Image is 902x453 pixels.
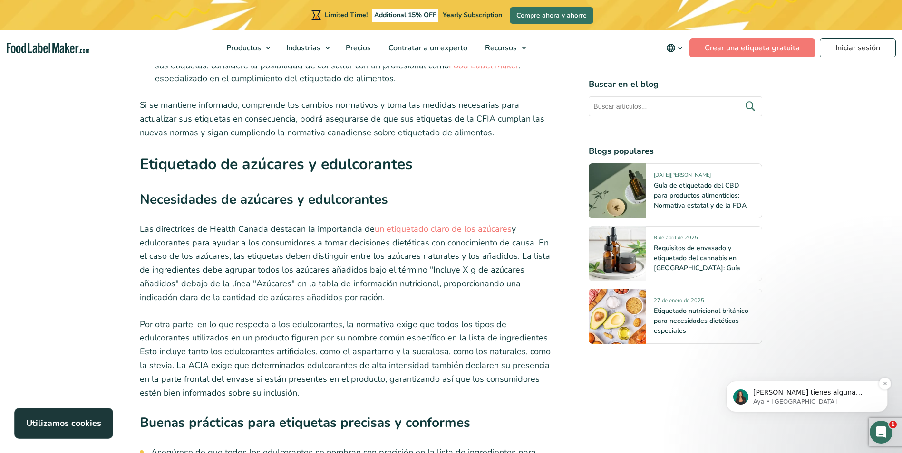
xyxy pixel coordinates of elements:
[712,321,902,427] iframe: Intercom notifications mensaje
[140,190,388,208] strong: Necesidades de azúcares y edulcorantes
[41,67,164,76] p: [PERSON_NAME] tienes alguna pregunta no dudes en consultarnos. ¡Estamos aquí para ayudarte! 😊
[889,421,897,428] span: 1
[689,38,815,57] a: Crear una etiqueta gratuita
[140,414,470,432] strong: Buenas prácticas para etiquetas precisas y conformes
[380,30,474,66] a: Contratar a un experto
[278,30,335,66] a: Industrias
[41,76,164,85] p: Message from Aya, sent Ahora
[223,43,262,53] span: Productos
[820,38,896,57] a: Iniciar sesión
[140,154,413,174] strong: Etiquetado de azúcares y edulcorantes
[589,78,762,91] h4: Buscar en el blog
[283,43,321,53] span: Industrias
[654,181,747,210] a: Guía de etiquetado del CBD para productos alimenticios: Normativa estatal y de la FDA
[654,244,740,273] a: Requisitos de envasado y etiquetado del cannabis en [GEOGRAPHIC_DATA]: Guía
[870,421,892,444] iframe: Intercom live chat
[386,43,468,53] span: Contratar a un experto
[443,10,502,19] span: Yearly Subscription
[167,57,179,69] button: Dismiss notification
[589,96,762,116] input: Buscar artículos...
[21,68,37,84] img: Profile image for Aya
[343,43,372,53] span: Precios
[140,318,558,400] p: Por otra parte, en lo que respecta a los edulcorantes, la normativa exige que todos los tipos de ...
[337,30,378,66] a: Precios
[26,417,101,429] strong: Utilizamos cookies
[140,222,558,304] p: Las directrices de Health Canada destacan la importancia de y edulcorantes para ayudar a los cons...
[654,297,704,308] span: 27 de enero de 2025
[14,60,176,91] div: message notification from Aya, Ahora. Si tienes alguna pregunta no dudes en consultarnos. ¡Estamo...
[375,223,512,235] a: un etiquetado claro de los azúcares
[510,7,593,24] a: Compre ahora y ahorre
[654,306,748,335] a: Etiquetado nutricional británico para necesidades dietéticas especiales
[654,234,698,245] span: 8 de abril de 2025
[140,98,558,139] p: Si se mantiene informado, comprende los cambios normativos y toma las medidas necesarias para act...
[589,145,762,158] h4: Blogs populares
[372,9,439,22] span: Additional 15% OFF
[218,30,275,66] a: Productos
[654,171,711,182] span: [DATE][PERSON_NAME]
[476,30,531,66] a: Recursos
[325,10,368,19] span: Limited Time!
[482,43,518,53] span: Recursos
